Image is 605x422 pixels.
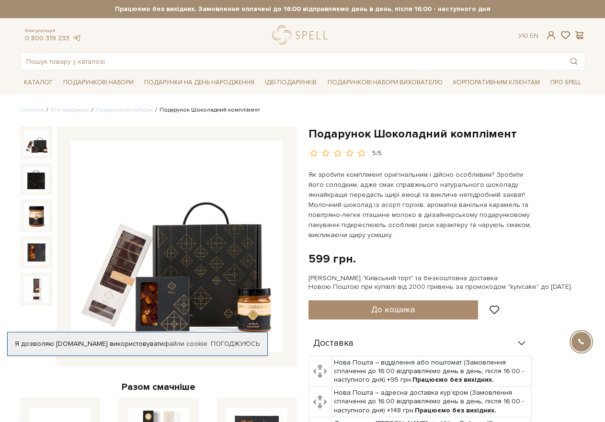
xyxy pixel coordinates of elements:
[518,32,538,40] div: Ук
[20,75,57,90] a: Каталог
[20,381,297,393] div: Разом смачніше
[371,304,415,315] span: До кошика
[324,74,446,91] a: Подарункові набори вихователю
[211,340,260,348] a: Погоджуюсь
[140,75,258,90] a: Подарунки на День народження
[24,240,49,265] img: Подарунок Шоколадний комплімент
[71,141,283,353] img: Подарунок Шоколадний комплімент
[24,203,49,228] img: Подарунок Шоколадний комплімент
[24,167,49,192] img: Подарунок Шоколадний комплімент
[308,300,479,319] button: До кошика
[164,340,207,348] a: файли cookie
[313,339,354,348] span: Доставка
[24,130,49,155] img: Подарунок Шоколадний комплімент
[261,75,320,90] a: Ідеї подарунків
[25,28,81,34] span: Консультація:
[563,53,585,70] button: Пошук товару у каталозі
[21,53,563,70] input: Пошук товару у каталозі
[20,5,585,13] strong: Працюємо без вихідних. Замовлення оплачені до 16:00 відправляємо день в день, після 16:00 - насту...
[308,251,356,266] div: 599 грн.
[59,75,137,90] a: Подарункові набори
[153,106,260,114] li: Подарунок Шоколадний комплімент
[96,106,153,114] a: Подарункові набори
[412,376,494,384] b: Працюємо без вихідних.
[308,170,533,240] p: Як зробити комплімент оригінальним і дійсно особливим? Зробити його солодким, адже смак справжньо...
[8,340,267,348] div: Я дозволяю [DOMAIN_NAME] використовувати
[449,74,544,91] a: Корпоративним клієнтам
[24,276,49,301] img: Подарунок Шоколадний комплімент
[372,149,382,158] div: 5/5
[331,387,531,417] td: Нова Пошта – адресна доставка кур'єром (Замовлення сплаченні до 16:00 відправляємо день в день, п...
[547,75,585,90] a: Про Spell
[20,106,44,114] a: Головна
[530,32,538,40] a: En
[331,356,531,387] td: Нова Пошта – відділення або поштомат (Замовлення сплаченні до 16:00 відправляємо день в день, піс...
[51,106,89,114] a: Вся продукція
[415,406,496,414] b: Працюємо без вихідних.
[526,32,528,40] span: |
[72,34,81,42] a: telegram
[272,25,332,45] a: logo
[308,274,585,291] div: [PERSON_NAME] "Київський торт" та безкоштовна доставка Новою Поштою при купівлі від 2000 гривень ...
[25,34,69,42] a: 0 800 319 233
[308,126,585,141] h1: Подарунок Шоколадний комплімент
